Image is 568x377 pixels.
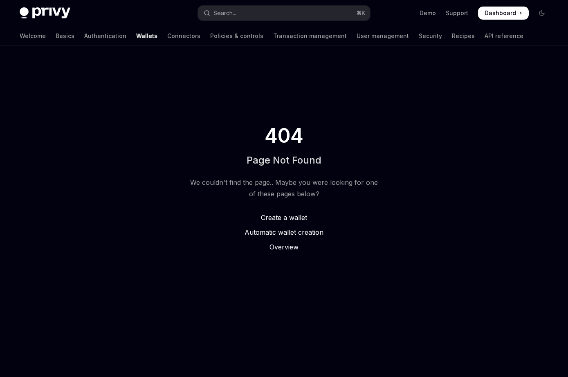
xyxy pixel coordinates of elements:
div: Search... [213,8,236,18]
span: Automatic wallet creation [245,228,323,236]
a: Authentication [84,26,126,46]
a: Security [419,26,442,46]
a: Wallets [136,26,157,46]
a: Transaction management [273,26,347,46]
img: dark logo [20,7,70,19]
span: Dashboard [485,9,516,17]
span: Overview [269,243,299,251]
span: 404 [263,124,305,147]
a: Policies & controls [210,26,263,46]
a: Create a wallet [188,213,381,222]
a: Connectors [167,26,200,46]
a: Basics [56,26,74,46]
a: API reference [485,26,523,46]
a: User management [357,26,409,46]
a: Support [446,9,468,17]
span: Create a wallet [261,213,307,222]
a: Overview [188,242,381,252]
a: Recipes [452,26,475,46]
span: ⌘ K [357,10,365,16]
a: Welcome [20,26,46,46]
h1: Page Not Found [247,154,321,167]
a: Dashboard [478,7,529,20]
button: Toggle dark mode [535,7,548,20]
a: Automatic wallet creation [188,227,381,237]
div: We couldn't find the page.. Maybe you were looking for one of these pages below? [188,177,381,200]
a: Demo [420,9,436,17]
button: Open search [198,6,370,20]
